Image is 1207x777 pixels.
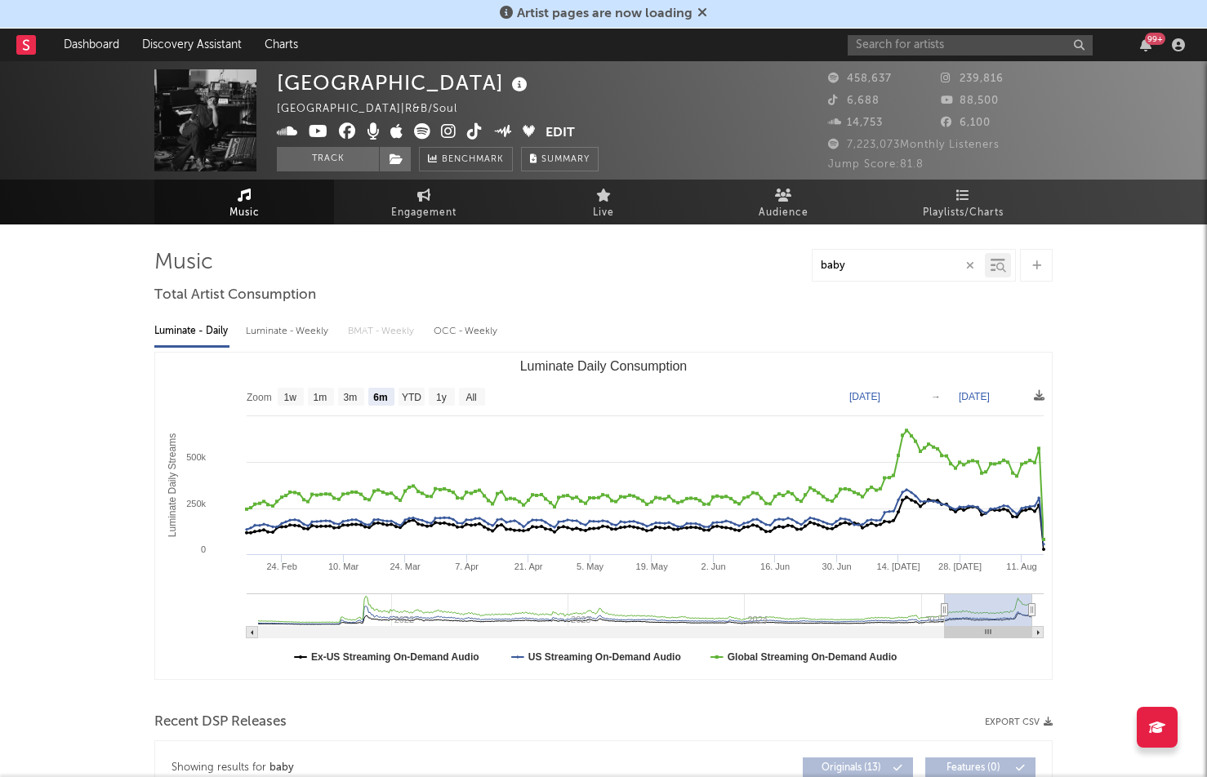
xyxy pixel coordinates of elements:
a: Live [514,180,693,224]
span: Live [593,203,614,223]
span: Engagement [391,203,457,223]
div: OCC - Weekly [434,317,499,345]
text: [DATE] [959,391,990,402]
span: 6,688 [828,95,880,106]
span: 6,100 [941,118,991,128]
a: Charts [253,29,310,61]
text: 0 [201,544,206,554]
span: Artist pages are now loading [517,7,693,20]
span: Audience [759,203,808,223]
span: Features ( 0 ) [936,763,1011,773]
button: Edit [546,123,575,144]
text: 3m [344,392,358,403]
a: Playlists/Charts [873,180,1053,224]
span: 7,223,073 Monthly Listeners [828,140,1000,150]
text: 1m [314,392,327,403]
span: Jump Score: 81.8 [828,159,924,170]
span: Music [229,203,260,223]
span: Summary [541,155,590,164]
a: Dashboard [52,29,131,61]
text: 250k [186,499,206,508]
text: 500k [186,452,206,462]
text: 16. Jun [760,562,790,571]
svg: Luminate Daily Consumption [155,353,1052,679]
input: Search for artists [848,35,1093,55]
span: Recent DSP Releases [154,713,287,732]
text: Luminate Daily Consumption [520,359,688,373]
button: 99+ [1140,38,1151,51]
div: [GEOGRAPHIC_DATA] [277,69,532,96]
text: All [465,392,476,403]
span: Benchmark [442,150,504,170]
text: 6m [373,392,387,403]
a: Benchmark [419,147,513,171]
span: Originals ( 13 ) [813,763,889,773]
button: Summary [521,147,599,171]
text: [DATE] [849,391,880,402]
span: Playlists/Charts [923,203,1004,223]
text: 1y [436,392,447,403]
text: → [931,391,941,402]
text: Ex-US Streaming On-Demand Audio [311,651,479,663]
div: Luminate - Daily [154,317,229,345]
div: [GEOGRAPHIC_DATA] | R&B/Soul [277,100,476,119]
span: Dismiss [697,7,707,20]
text: US Streaming On-Demand Audio [528,651,681,663]
text: 10. Mar [328,562,359,571]
text: 7. Apr [455,562,479,571]
text: 24. Mar [390,562,421,571]
text: Global Streaming On-Demand Audio [728,651,897,663]
button: Export CSV [985,717,1053,727]
text: 2. Jun [701,562,726,571]
a: Music [154,180,334,224]
text: Zoom [247,392,272,403]
span: 239,816 [941,73,1004,84]
text: 21. Apr [514,562,543,571]
text: 30. Jun [822,562,852,571]
text: YTD [402,392,421,403]
text: 14. [DATE] [877,562,920,571]
a: Audience [693,180,873,224]
text: 19. May [636,562,669,571]
text: 28. [DATE] [938,562,982,571]
button: Track [277,147,379,171]
text: 11. Aug [1006,562,1036,571]
text: 1w [284,392,297,403]
span: 88,500 [941,95,999,106]
div: 99 + [1145,33,1165,45]
text: 24. Feb [266,562,296,571]
text: 5. May [577,562,604,571]
span: 14,753 [828,118,883,128]
text: Luminate Daily Streams [167,433,178,537]
span: Total Artist Consumption [154,286,316,305]
a: Discovery Assistant [131,29,253,61]
a: Engagement [334,180,514,224]
input: Search by song name or URL [813,260,985,273]
div: Luminate - Weekly [246,317,332,345]
span: 458,637 [828,73,892,84]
